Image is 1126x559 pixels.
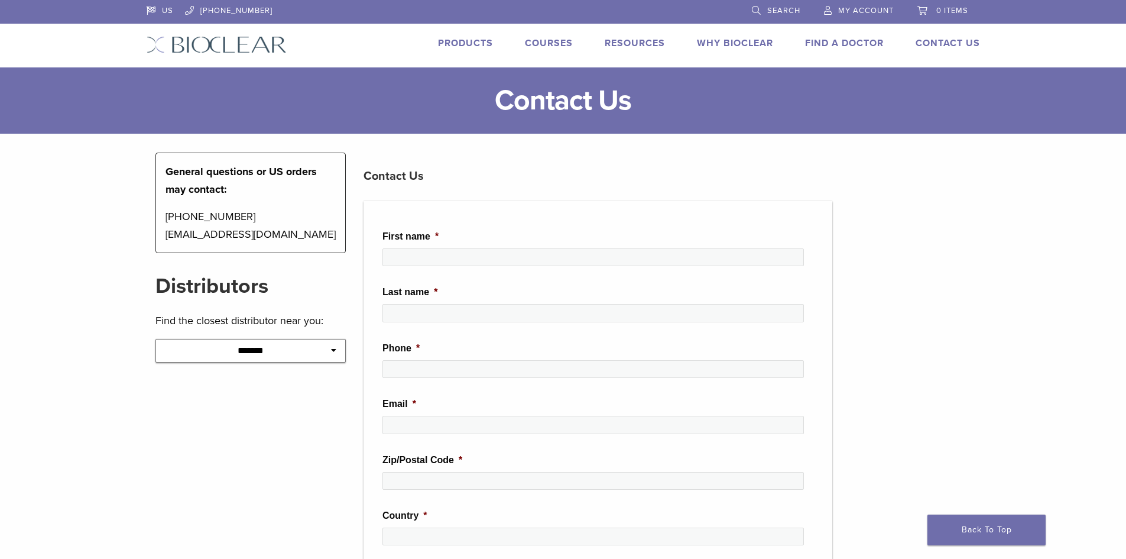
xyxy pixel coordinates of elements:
[767,6,800,15] span: Search
[382,286,437,299] label: Last name
[838,6,894,15] span: My Account
[382,510,427,522] label: Country
[697,37,773,49] a: Why Bioclear
[166,208,336,243] p: [PHONE_NUMBER] [EMAIL_ADDRESS][DOMAIN_NAME]
[382,231,439,243] label: First name
[147,36,287,53] img: Bioclear
[382,454,462,467] label: Zip/Postal Code
[364,162,832,190] h3: Contact Us
[438,37,493,49] a: Products
[525,37,573,49] a: Courses
[155,272,346,300] h2: Distributors
[155,312,346,329] p: Find the closest distributor near you:
[805,37,884,49] a: Find A Doctor
[382,398,416,411] label: Email
[916,37,980,49] a: Contact Us
[605,37,665,49] a: Resources
[166,165,317,196] strong: General questions or US orders may contact:
[936,6,968,15] span: 0 items
[382,342,420,355] label: Phone
[927,515,1046,545] a: Back To Top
